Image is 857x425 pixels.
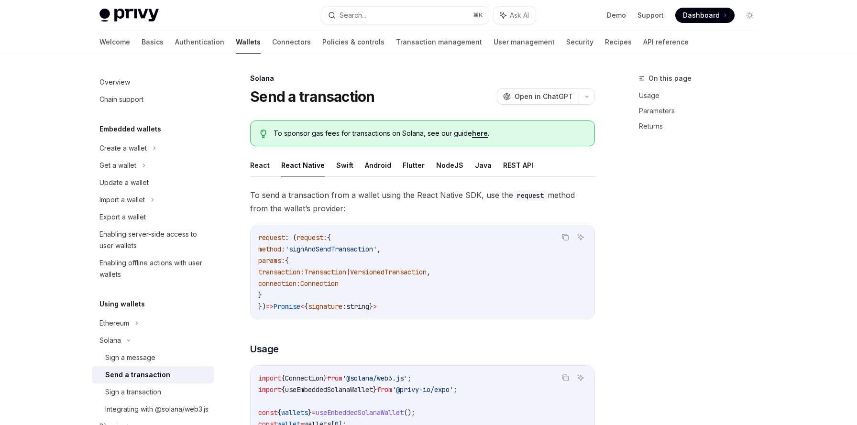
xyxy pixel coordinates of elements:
[281,385,285,394] span: {
[92,349,214,366] a: Sign a message
[648,73,692,84] span: On this page
[377,385,392,394] span: from
[99,229,209,251] div: Enabling server-side access to user wallets
[142,31,164,54] a: Basics
[175,31,224,54] a: Authentication
[559,231,571,243] button: Copy the contents from the code block
[308,408,312,417] span: }
[494,7,536,24] button: Ask AI
[643,31,689,54] a: API reference
[258,256,281,265] span: params
[258,385,281,394] span: import
[258,233,285,242] span: request
[92,254,214,283] a: Enabling offline actions with user wallets
[472,129,488,138] a: here
[683,11,720,20] span: Dashboard
[99,335,121,346] div: Solana
[515,92,573,101] span: Open in ChatGPT
[99,123,161,135] h5: Embedded wallets
[99,160,136,171] div: Get a wallet
[494,31,555,54] a: User management
[105,369,170,381] div: Send a transaction
[258,302,266,311] span: })
[258,374,281,382] span: import
[342,374,407,382] span: '@solana/web3.js'
[277,408,281,417] span: {
[300,302,304,311] span: <
[403,154,425,176] button: Flutter
[105,386,161,398] div: Sign a transaction
[99,257,209,280] div: Enabling offline actions with user wallets
[258,245,281,253] span: method
[323,374,327,382] span: }
[99,76,130,88] div: Overview
[99,211,146,223] div: Export a wallet
[250,74,595,83] div: Solana
[258,408,277,417] span: const
[323,233,327,242] span: :
[274,129,585,138] span: To sponsor gas fees for transactions on Solana, see our guide .
[281,256,285,265] span: :
[742,8,758,23] button: Toggle dark mode
[105,403,209,415] div: Integrating with @solana/web3.js
[404,408,415,417] span: ();
[336,154,353,176] button: Swift
[316,408,404,417] span: useEmbeddedSolanaWallet
[392,385,453,394] span: '@privy-io/expo'
[340,10,366,21] div: Search...
[285,233,297,242] span: : (
[285,385,373,394] span: useEmbeddedSolanaWallet
[436,154,463,176] button: NodeJS
[92,74,214,91] a: Overview
[92,208,214,226] a: Export a wallet
[281,374,285,382] span: {
[497,88,579,105] button: Open in ChatGPT
[99,142,147,154] div: Create a wallet
[99,194,145,206] div: Import a wallet
[475,154,492,176] button: Java
[373,302,377,311] span: >
[322,31,385,54] a: Policies & controls
[574,371,587,384] button: Ask AI
[92,383,214,401] a: Sign a transaction
[327,233,331,242] span: {
[312,408,316,417] span: =
[639,88,765,103] a: Usage
[346,268,350,276] span: |
[473,11,483,19] span: ⌘ K
[607,11,626,20] a: Demo
[373,385,377,394] span: }
[396,31,482,54] a: Transaction management
[285,374,323,382] span: Connection
[559,371,571,384] button: Copy the contents from the code block
[342,302,346,311] span: :
[427,268,430,276] span: ,
[99,177,149,188] div: Update a wallet
[308,302,342,311] span: signature
[99,31,130,54] a: Welcome
[285,256,289,265] span: {
[236,31,261,54] a: Wallets
[304,302,308,311] span: {
[250,154,270,176] button: React
[453,385,457,394] span: ;
[92,174,214,191] a: Update a wallet
[637,11,664,20] a: Support
[300,279,339,288] span: Connection
[350,268,427,276] span: VersionedTransaction
[605,31,632,54] a: Recipes
[321,7,489,24] button: Search...⌘K
[297,279,300,288] span: :
[260,130,267,138] svg: Tip
[285,245,377,253] span: 'signAndSendTransaction'
[281,245,285,253] span: :
[365,154,391,176] button: Android
[99,94,143,105] div: Chain support
[258,291,262,299] span: }
[99,9,159,22] img: light logo
[503,154,533,176] button: REST API
[639,119,765,134] a: Returns
[250,188,595,215] span: To send a transaction from a wallet using the React Native SDK, use the method from the wallet’s ...
[250,88,375,105] h1: Send a transaction
[281,154,325,176] button: React Native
